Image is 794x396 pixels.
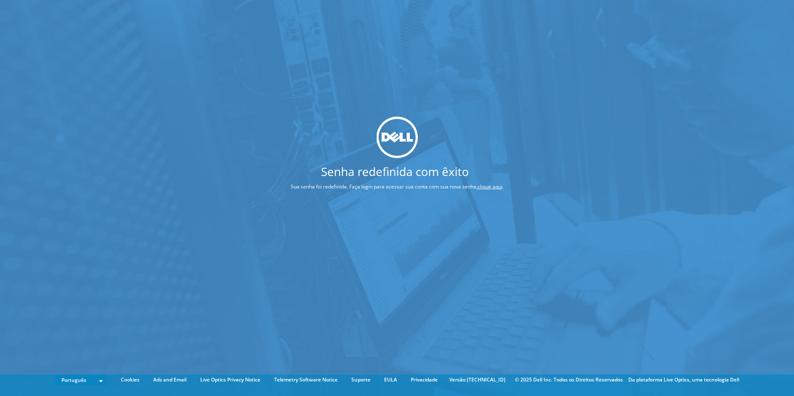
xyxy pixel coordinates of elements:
[268,375,344,384] a: Telemetry Software Notice
[404,375,444,384] a: Privacidade
[478,183,502,190] a: clique aqui
[115,375,146,384] a: Cookies
[147,375,193,384] a: Ads and Email
[260,182,535,191] p: Sua senha foi redefinida. Faça login para acessar sua conta com sua nova senha, .
[511,375,627,384] li: © 2025 Dell Inc. Todos os Direitos Reservados
[376,116,418,158] img: dell_svg_logo.svg
[378,375,403,384] a: EULA
[345,375,377,384] a: Suporte
[194,375,267,384] a: Live Optics Privacy Notice
[628,375,739,384] li: Da plataforma Live Optics, uma tecnologia Dell
[260,166,531,177] h1: Senha redefinida com êxito
[445,375,510,384] li: Versão [TECHNICAL_ID]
